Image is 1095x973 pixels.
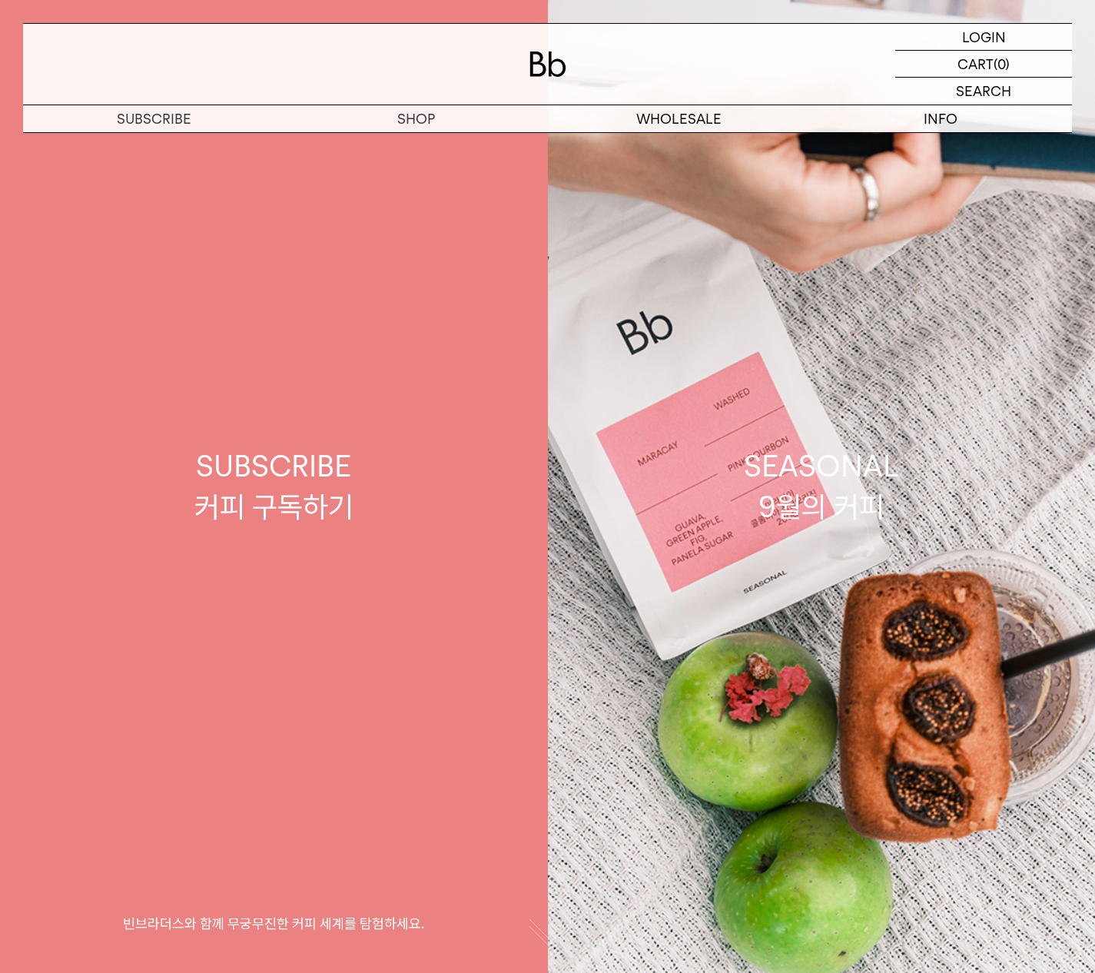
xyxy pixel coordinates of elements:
p: SEARCH [956,78,1011,105]
img: 로고 [529,51,566,77]
p: WHOLESALE [548,105,810,132]
p: LOGIN [962,24,1006,50]
p: (0) [994,51,1010,77]
div: SUBSCRIBE 커피 구독하기 [194,446,353,527]
div: SEASONAL 9월의 커피 [744,446,899,527]
a: SUBSCRIBE [23,105,285,132]
a: CART (0) [895,51,1072,78]
p: CART [957,51,994,77]
a: LOGIN [895,24,1072,51]
p: INFO [810,105,1072,132]
a: SHOP [285,105,547,132]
